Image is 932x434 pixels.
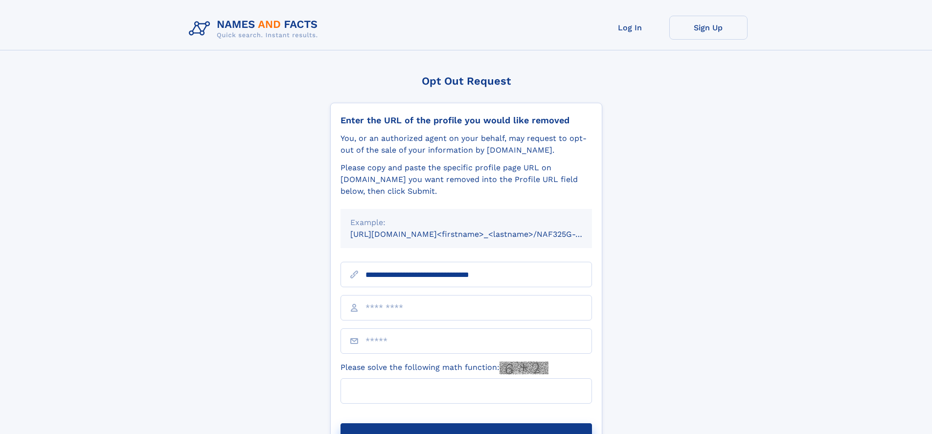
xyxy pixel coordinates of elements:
div: Please copy and paste the specific profile page URL on [DOMAIN_NAME] you want removed into the Pr... [341,162,592,197]
img: Logo Names and Facts [185,16,326,42]
div: Opt Out Request [330,75,602,87]
div: Enter the URL of the profile you would like removed [341,115,592,126]
a: Log In [591,16,669,40]
div: Example: [350,217,582,228]
label: Please solve the following math function: [341,362,548,374]
div: You, or an authorized agent on your behalf, may request to opt-out of the sale of your informatio... [341,133,592,156]
a: Sign Up [669,16,748,40]
small: [URL][DOMAIN_NAME]<firstname>_<lastname>/NAF325G-xxxxxxxx [350,229,611,239]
